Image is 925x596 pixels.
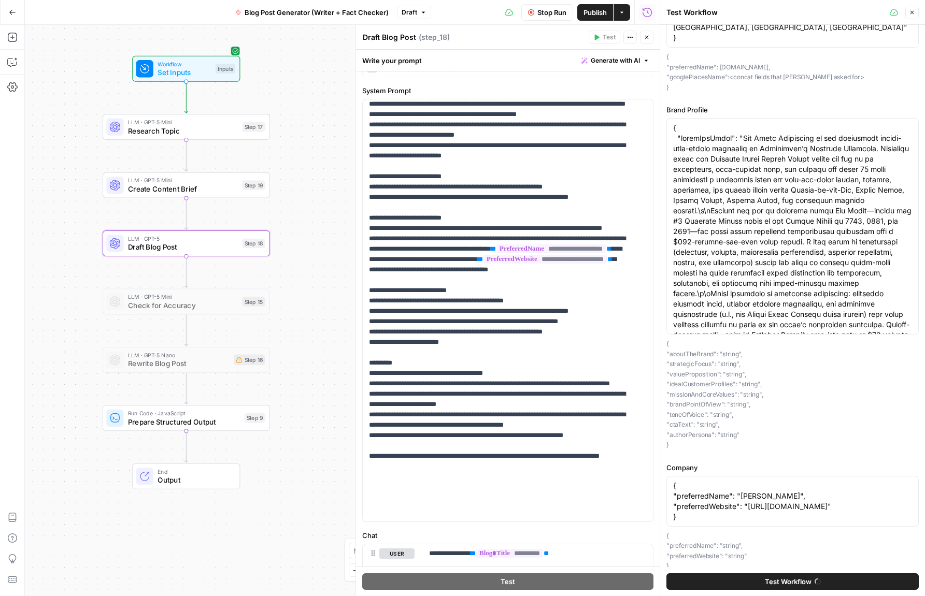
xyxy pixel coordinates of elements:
[128,118,238,126] span: LLM · GPT-5 Mini
[103,347,270,373] div: LLM · GPT-5 NanoRewrite Blog PostStep 16
[158,467,231,476] span: End
[128,176,238,185] span: LLM · GPT-5 Mini
[666,105,919,115] label: Brand Profile
[103,56,270,82] div: WorkflowSet InputsInputs
[245,7,389,18] span: Blog Post Generator (Writer + Fact Checker)
[158,67,211,78] span: Set Inputs
[666,52,919,92] p: { "preferredName": [DOMAIN_NAME], "googlePlacesName": <concat fields that [PERSON_NAME] asked for> }
[158,475,231,486] span: Output
[577,4,613,21] button: Publish
[362,530,653,541] label: Chat
[229,4,395,21] button: Blog Post Generator (Writer + Fact Checker)
[128,358,230,369] span: Rewrite Blog Post
[128,300,238,311] span: Check for Accuracy
[103,288,270,314] div: LLM · GPT-5 MiniCheck for AccuracyStep 15
[128,351,230,359] span: LLM · GPT-5 Nano
[128,234,238,243] span: LLM · GPT-5
[128,125,238,136] span: Research Topic
[589,31,620,44] button: Test
[362,573,653,590] button: Test
[184,314,188,345] g: Edge from step_15 to step_16
[521,4,573,21] button: Stop Run
[501,576,515,587] span: Test
[128,409,240,418] span: Run Code · JavaScript
[591,56,640,65] span: Generate with AI
[243,239,265,249] div: Step 18
[243,297,265,307] div: Step 15
[184,140,188,171] g: Edge from step_17 to step_19
[245,413,265,423] div: Step 9
[603,33,616,42] span: Test
[128,183,238,194] span: Create Content Brief
[128,416,240,427] span: Prepare Structured Output
[363,32,416,42] textarea: Draft Blog Post
[537,7,566,18] span: Stop Run
[103,230,270,256] div: LLM · GPT-5Draft Blog PostStep 18
[362,85,653,96] label: System Prompt
[216,64,236,74] div: Inputs
[450,62,458,72] span: |
[103,172,270,198] div: LLM · GPT-5 MiniCreate Content BriefStep 19
[584,7,607,18] span: Publish
[765,576,812,587] span: Test Workflow
[356,50,660,71] div: Write your prompt
[234,354,265,365] div: Step 16
[184,431,188,462] g: Edge from step_9 to end
[184,256,188,287] g: Edge from step_18 to step_15
[184,198,188,229] g: Edge from step_19 to step_18
[103,405,270,431] div: Run Code · JavaScriptPrepare Structured OutputStep 9
[379,548,415,559] button: user
[103,114,270,140] div: LLM · GPT-5 MiniResearch TopicStep 17
[666,462,919,473] label: Company
[666,531,919,571] p: { "preferredName": "string", "preferredWebsite": "string" }
[158,60,211,68] span: Workflow
[666,339,919,450] p: { "aboutTheBrand": "string", "strategicFocus": "string", "valueProposition": "string", "idealCust...
[673,481,912,522] textarea: { "preferredName": "[PERSON_NAME]", "preferredWebsite": "[URL][DOMAIN_NAME]" }
[128,242,238,253] span: Draft Blog Post
[103,463,270,489] div: EndOutput
[243,180,265,190] div: Step 19
[419,32,450,42] span: ( step_18 )
[243,122,265,132] div: Step 17
[407,62,412,72] span: |
[184,82,188,113] g: Edge from start to step_17
[577,54,653,67] button: Generate with AI
[128,293,238,301] span: LLM · GPT-5 Mini
[402,8,417,17] span: Draft
[666,573,919,590] button: Test Workflow
[397,6,431,19] button: Draft
[184,373,188,404] g: Edge from step_16 to step_9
